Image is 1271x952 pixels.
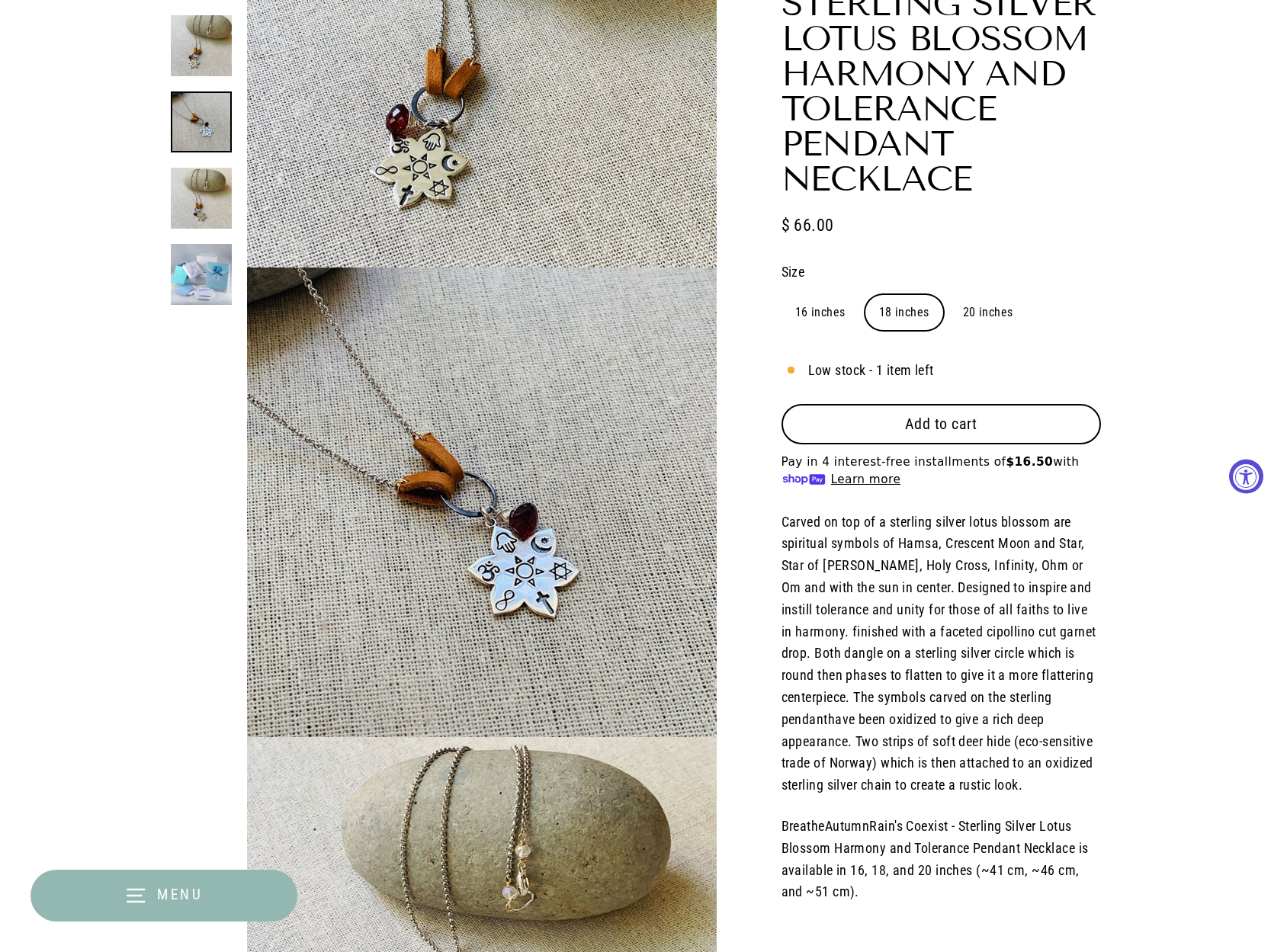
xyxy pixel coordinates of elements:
[157,886,204,903] span: Menu
[865,295,943,330] label: 18 inches
[782,295,859,330] label: 16 inches
[782,212,834,239] span: $ 66.00
[949,295,1027,330] label: 20 inches
[782,818,1089,899] span: BreatheAutumnRain's Coexist - Sterling Silver Lotus Blossom Harmony and Tolerance Pendant Necklac...
[1229,459,1263,493] button: Accessibility Widget, click to open
[808,360,934,382] span: Low stock - 1 item left
[171,15,232,76] img: Coexist - Sterling Silver Lotus Blossom Faith Pendant Necklace | BreatheAutumnRain
[782,261,1101,284] label: Size
[782,514,1096,793] span: Carved on top of a sterling silver lotus blossom are spiritual symbols of Hamsa, Crescent Moon an...
[171,244,232,305] img: Coexist - Sterling Silver Lotus Blossom Harmony and Tolerance Pendant Necklace
[171,168,232,229] img: Coexist - Sterling Silver Lotus Blossom Faith Pendant Necklace alt Image | BreatheAutumnRain
[782,404,1101,444] button: Add to cart
[905,415,977,433] span: Add to cart
[30,870,297,922] button: Menu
